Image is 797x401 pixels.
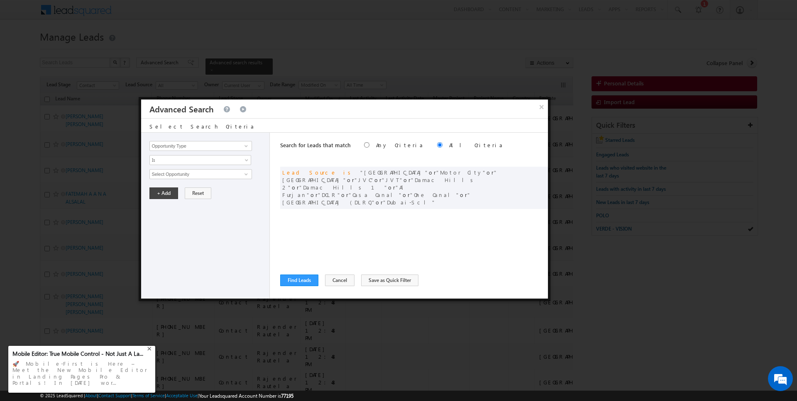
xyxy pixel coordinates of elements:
[282,169,498,183] span: [GEOGRAPHIC_DATA]
[299,184,388,191] span: Damac Hills 1
[132,393,165,398] a: Terms of Service
[318,191,341,198] span: DCLR
[535,100,548,114] button: ×
[325,275,354,286] button: Cancel
[282,184,410,198] span: Al Furjan
[376,141,424,148] label: Any Criteria
[150,156,240,164] span: Is
[382,176,403,183] span: JVT
[240,170,250,178] a: Show All Items
[449,141,504,148] label: All Criteria
[149,155,251,165] a: Is
[383,199,436,206] span: Dubai-Scl
[349,191,403,198] span: Casa Canal
[343,169,354,176] span: is
[12,358,151,389] div: 🚀 Mobile-First is Here – Meet the New Mobile Editor in Landing Pages Pro & Portals! In [DATE] wor...
[85,393,97,398] a: About
[410,191,460,198] span: One Canal
[145,343,155,353] div: +
[199,393,293,399] span: Your Leadsquared Account Number is
[361,275,418,286] button: Save as Quick Filter
[149,169,252,179] input: Type to Search
[360,169,429,176] span: [GEOGRAPHIC_DATA]
[282,176,476,191] span: Damac Hills 2
[282,191,471,206] span: [GEOGRAPHIC_DATA] (DLRC)
[149,187,178,199] button: + Add
[149,123,255,130] span: Select Search Criteria
[185,187,211,199] button: Reset
[436,169,487,176] span: Motor City
[240,142,250,150] a: Show All Items
[354,176,374,183] span: JVC
[280,141,351,148] span: Search for Leads that match
[40,392,293,400] span: © 2025 LeadSquared | | | | |
[281,393,293,399] span: 77195
[280,275,318,286] button: Find Leads
[149,141,252,151] input: Type to Search
[12,350,146,357] div: Mobile Editor: True Mobile Control - Not Just A La...
[282,169,498,206] span: or or or or or or or or or or or or
[149,100,214,118] h3: Advanced Search
[98,393,131,398] a: Contact Support
[166,393,198,398] a: Acceptable Use
[282,169,337,176] span: Lead Source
